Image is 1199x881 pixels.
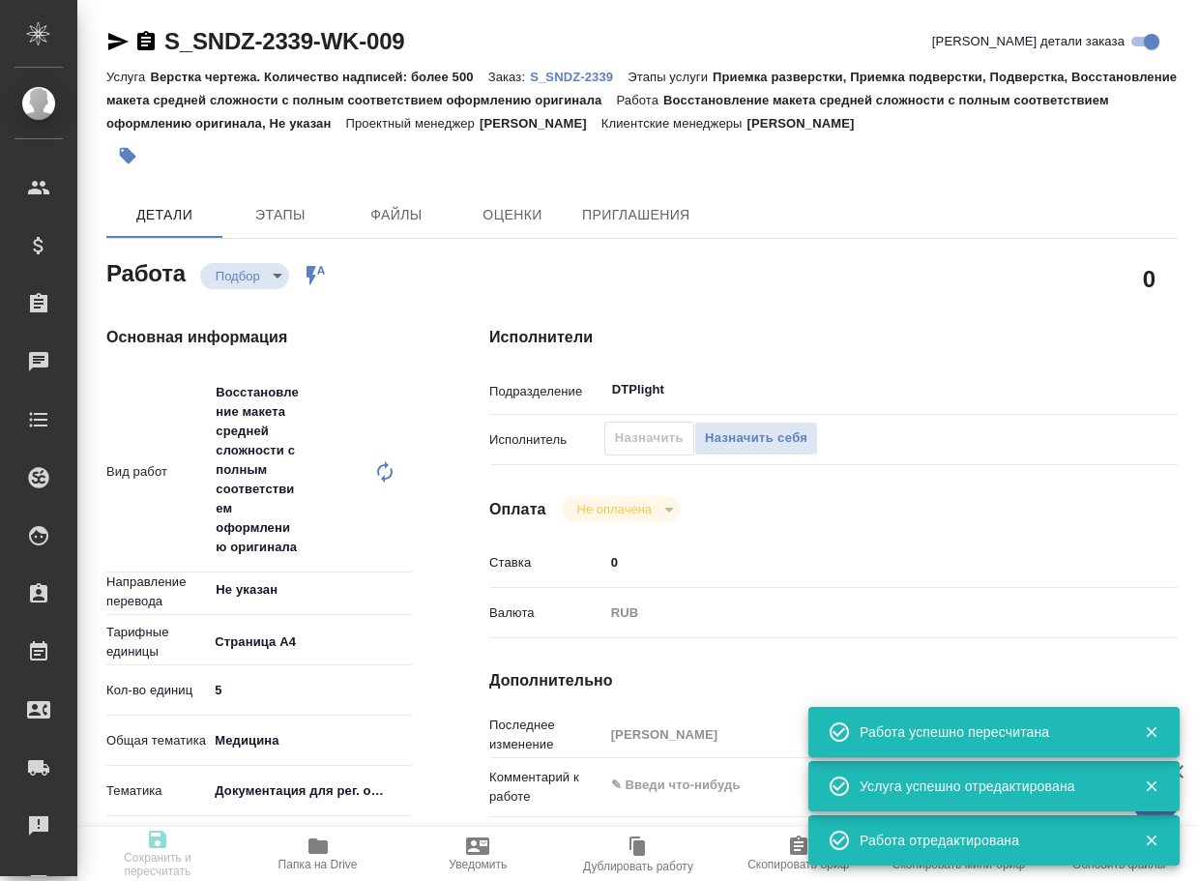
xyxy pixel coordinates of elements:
[208,676,412,704] input: ✎ Введи что-нибудь
[582,203,690,227] span: Приглашения
[1131,778,1171,795] button: Закрыть
[401,588,405,592] button: Open
[489,498,546,521] h4: Оплата
[106,681,208,700] p: Кол-во единиц
[488,70,530,84] p: Заказ:
[489,326,1178,349] h4: Исполнители
[604,597,1121,630] div: RUB
[489,716,604,754] p: Последнее изменение
[200,263,289,289] div: Подбор
[106,326,412,349] h4: Основная информация
[350,203,443,227] span: Файлы
[134,30,158,53] button: Скопировать ссылку
[106,254,186,289] h2: Работа
[106,30,130,53] button: Скопировать ссылку для ЯМессенджера
[558,827,718,881] button: Дублировать работу
[208,626,412,659] div: Страница А4
[164,28,404,54] a: S_SNDZ-2339-WK-009
[118,203,211,227] span: Детали
[489,669,1178,692] h4: Дополнительно
[238,827,398,881] button: Папка на Drive
[449,858,507,871] span: Уведомить
[150,70,487,84] p: Верстка чертежа. Количество надписей: более 500
[860,777,1115,796] div: Услуга успешно отредактирована
[208,775,412,808] div: Документация для рег. органов
[480,116,601,131] p: [PERSON_NAME]
[106,623,208,661] p: Тарифные единицы
[747,858,849,871] span: Скопировать бриф
[860,831,1115,850] div: Работа отредактирована
[604,720,1121,749] input: Пустое поле
[106,731,208,750] p: Общая тематика
[571,501,658,517] button: Не оплачена
[106,462,208,482] p: Вид работ
[860,722,1115,742] div: Работа успешно пересчитана
[705,427,807,450] span: Назначить себя
[210,268,266,284] button: Подбор
[1131,832,1171,849] button: Закрыть
[932,32,1125,51] span: [PERSON_NAME] детали заказа
[718,827,879,881] button: Скопировать бриф
[489,430,604,450] p: Исполнитель
[345,116,479,131] p: Проектный менеджер
[489,603,604,623] p: Валюта
[106,70,150,84] p: Услуга
[106,573,208,611] p: Направление перевода
[1131,723,1171,741] button: Закрыть
[397,827,558,881] button: Уведомить
[628,70,713,84] p: Этапы услуги
[208,724,412,757] div: Медицина
[530,70,628,84] p: S_SNDZ-2339
[489,382,604,401] p: Подразделение
[489,553,604,573] p: Ставка
[747,116,869,131] p: [PERSON_NAME]
[1143,262,1155,295] h2: 0
[1110,388,1114,392] button: Open
[278,858,358,871] span: Папка на Drive
[562,496,681,522] div: Подбор
[466,203,559,227] span: Оценки
[106,134,149,177] button: Добавить тэг
[604,548,1121,576] input: ✎ Введи что-нибудь
[489,768,604,807] p: Комментарий к работе
[583,860,693,873] span: Дублировать работу
[601,116,747,131] p: Клиентские менеджеры
[694,422,818,455] button: Назначить себя
[77,827,238,881] button: Сохранить и пересчитать
[616,93,663,107] p: Работа
[530,68,628,84] a: S_SNDZ-2339
[89,851,226,878] span: Сохранить и пересчитать
[234,203,327,227] span: Этапы
[106,781,208,801] p: Тематика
